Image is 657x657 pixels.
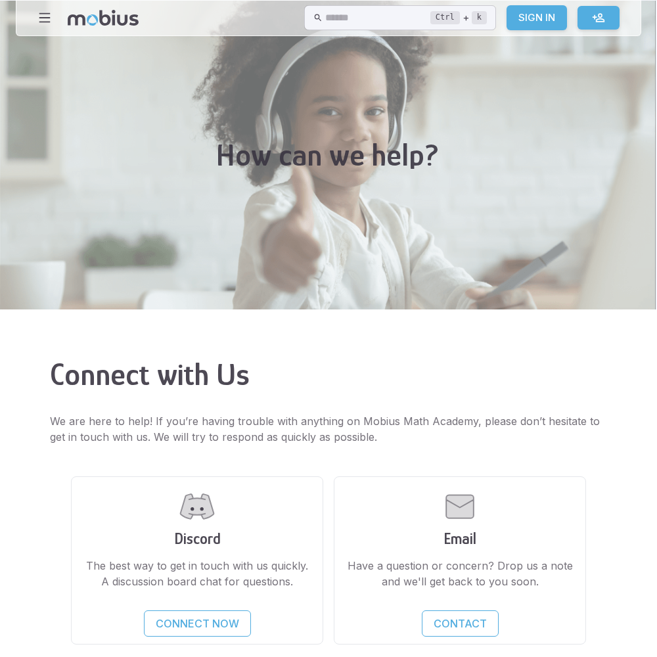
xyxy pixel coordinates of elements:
[430,11,460,24] kbd: Ctrl
[82,530,312,547] h3: Discord
[50,413,607,445] p: We are here to help! If you’re having trouble with anything on Mobius Math Academy, please don’t ...
[144,610,251,637] a: Connect Now
[156,616,239,631] p: Connect Now
[50,357,607,392] h2: Connect with Us
[345,558,575,589] p: Have a question or concern? Drop us a note and we'll get back to you soon.
[507,5,567,30] a: Sign In
[345,530,575,547] h3: Email
[472,11,487,24] kbd: k
[82,558,312,589] p: The best way to get in touch with us quickly. A discussion board chat for questions.
[422,610,499,637] a: Contact
[430,10,487,26] div: +
[434,616,487,631] p: Contact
